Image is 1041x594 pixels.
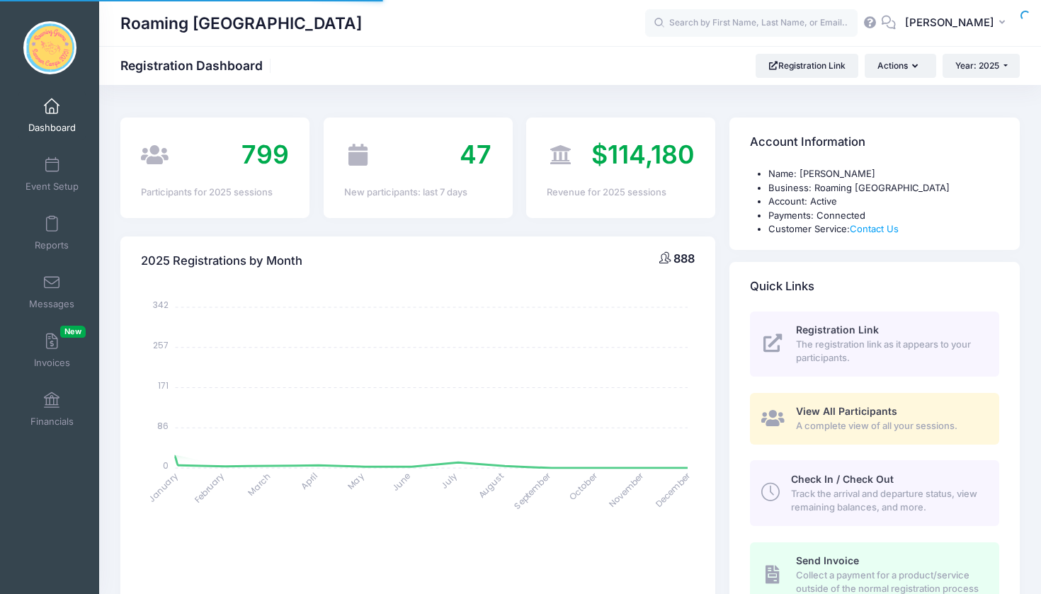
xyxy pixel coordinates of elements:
[791,473,894,485] span: Check In / Check Out
[768,222,999,236] li: Customer Service:
[60,326,86,338] span: New
[955,60,999,71] span: Year: 2025
[246,470,274,498] tspan: March
[460,139,491,170] span: 47
[344,185,492,200] div: New participants: last 7 days
[153,299,169,311] tspan: 342
[28,122,76,134] span: Dashboard
[298,470,319,491] tspan: April
[120,7,362,40] h1: Roaming [GEOGRAPHIC_DATA]
[756,54,858,78] a: Registration Link
[645,9,858,38] input: Search by First Name, Last Name, or Email...
[905,15,994,30] span: [PERSON_NAME]
[30,416,74,428] span: Financials
[796,554,859,566] span: Send Invoice
[25,181,79,193] span: Event Setup
[750,122,865,163] h4: Account Information
[34,357,70,369] span: Invoices
[18,208,86,258] a: Reports
[750,460,999,525] a: Check In / Check Out Track the arrival and departure status, view remaining balances, and more.
[158,379,169,392] tspan: 171
[673,251,695,265] span: 888
[796,338,983,365] span: The registration link as it appears to your participants.
[192,470,227,505] tspan: February
[345,470,366,491] tspan: May
[768,167,999,181] li: Name: [PERSON_NAME]
[29,298,74,310] span: Messages
[896,7,1020,40] button: [PERSON_NAME]
[768,195,999,209] li: Account: Active
[591,139,695,170] span: $114,180
[120,58,275,73] h1: Registration Dashboard
[476,470,506,501] tspan: August
[157,419,169,431] tspan: 86
[606,469,647,510] tspan: November
[750,393,999,445] a: View All Participants A complete view of all your sessions.
[18,91,86,140] a: Dashboard
[796,324,879,336] span: Registration Link
[18,384,86,434] a: Financials
[796,419,983,433] span: A complete view of all your sessions.
[141,185,289,200] div: Participants for 2025 sessions
[865,54,935,78] button: Actions
[943,54,1020,78] button: Year: 2025
[18,267,86,316] a: Messages
[389,470,413,493] tspan: June
[791,487,983,515] span: Track the arrival and departure status, view remaining balances, and more.
[768,209,999,223] li: Payments: Connected
[146,470,181,505] tspan: January
[567,469,601,503] tspan: October
[153,339,169,351] tspan: 257
[850,223,899,234] a: Contact Us
[241,139,289,170] span: 799
[511,469,553,511] tspan: September
[163,459,169,472] tspan: 0
[438,470,460,491] tspan: July
[768,181,999,195] li: Business: Roaming [GEOGRAPHIC_DATA]
[796,405,897,417] span: View All Participants
[35,239,69,251] span: Reports
[23,21,76,74] img: Roaming Gnome Theatre
[141,241,302,281] h4: 2025 Registrations by Month
[653,469,693,510] tspan: December
[547,185,695,200] div: Revenue for 2025 sessions
[18,149,86,199] a: Event Setup
[18,326,86,375] a: InvoicesNew
[750,312,999,377] a: Registration Link The registration link as it appears to your participants.
[750,266,814,307] h4: Quick Links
